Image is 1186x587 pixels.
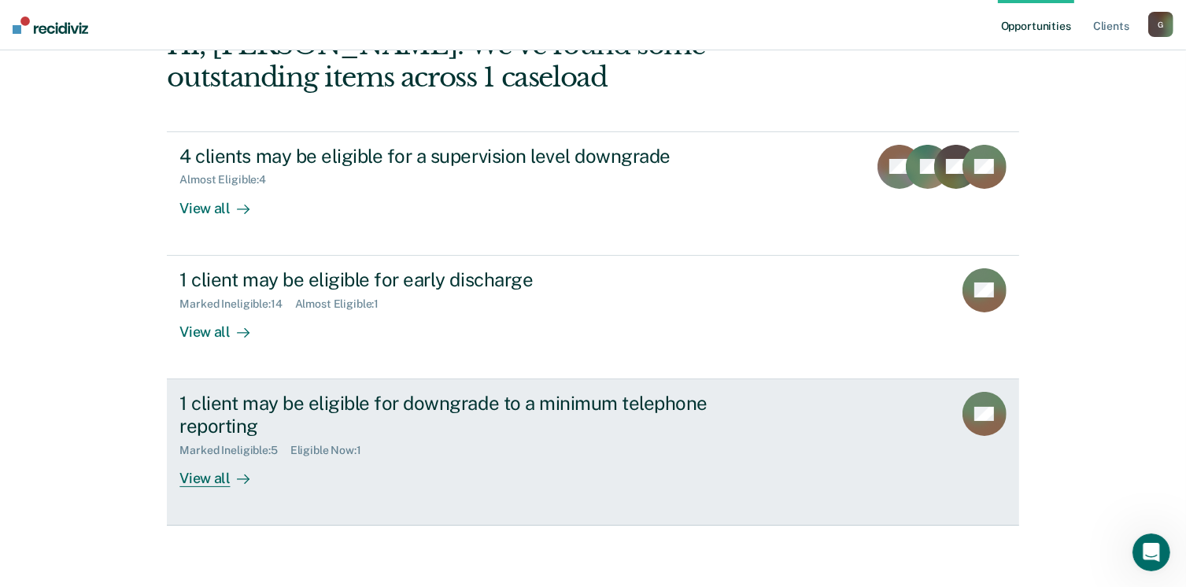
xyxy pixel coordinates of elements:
[179,297,294,311] div: Marked Ineligible : 14
[179,173,279,186] div: Almost Eligible : 4
[295,297,392,311] div: Almost Eligible : 1
[167,379,1018,526] a: 1 client may be eligible for downgrade to a minimum telephone reportingMarked Ineligible:5Eligibl...
[167,256,1018,379] a: 1 client may be eligible for early dischargeMarked Ineligible:14Almost Eligible:1View all
[1148,12,1173,37] button: G
[179,392,732,437] div: 1 client may be eligible for downgrade to a minimum telephone reporting
[179,268,732,291] div: 1 client may be eligible for early discharge
[13,17,88,34] img: Recidiviz
[1132,533,1170,571] iframe: Intercom live chat
[179,145,732,168] div: 4 clients may be eligible for a supervision level downgrade
[179,456,268,487] div: View all
[290,444,374,457] div: Eligible Now : 1
[179,444,290,457] div: Marked Ineligible : 5
[179,186,268,217] div: View all
[167,29,848,94] div: Hi, [PERSON_NAME]. We’ve found some outstanding items across 1 caseload
[179,310,268,341] div: View all
[167,131,1018,256] a: 4 clients may be eligible for a supervision level downgradeAlmost Eligible:4View all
